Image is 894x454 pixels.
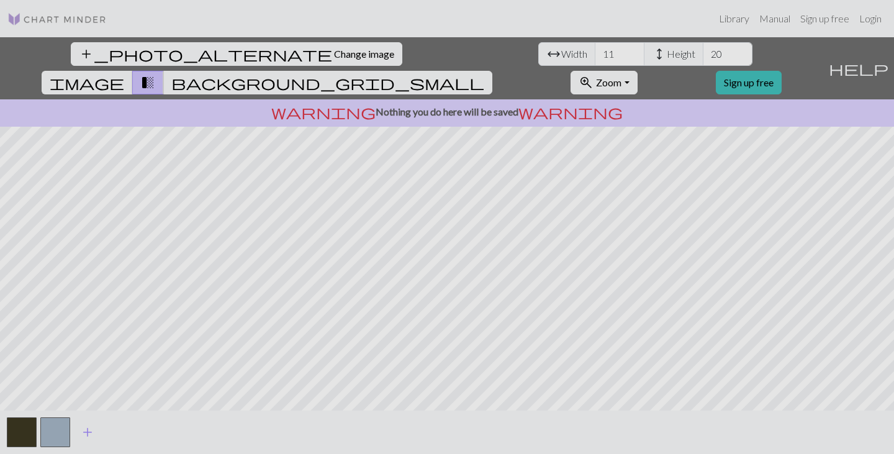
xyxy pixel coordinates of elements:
span: arrow_range [546,45,561,63]
span: warning [518,103,623,120]
span: help [829,60,888,77]
a: Sign up free [795,6,854,31]
span: warning [271,103,376,120]
span: height [652,45,667,63]
p: Nothing you do here will be saved [5,104,889,119]
span: image [50,74,124,91]
span: Zoom [596,76,621,88]
button: Help [823,37,894,99]
a: Login [854,6,887,31]
span: add [80,424,95,441]
button: Change image [71,42,402,66]
span: Change image [334,48,394,60]
button: Add color [72,420,103,444]
button: Zoom [571,71,637,94]
span: add_photo_alternate [79,45,332,63]
a: Manual [754,6,795,31]
span: transition_fade [140,74,155,91]
img: Logo [7,12,107,27]
a: Library [714,6,754,31]
span: zoom_in [579,74,594,91]
span: Height [667,47,695,61]
span: Width [561,47,587,61]
span: background_grid_small [171,74,484,91]
a: Sign up free [716,71,782,94]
